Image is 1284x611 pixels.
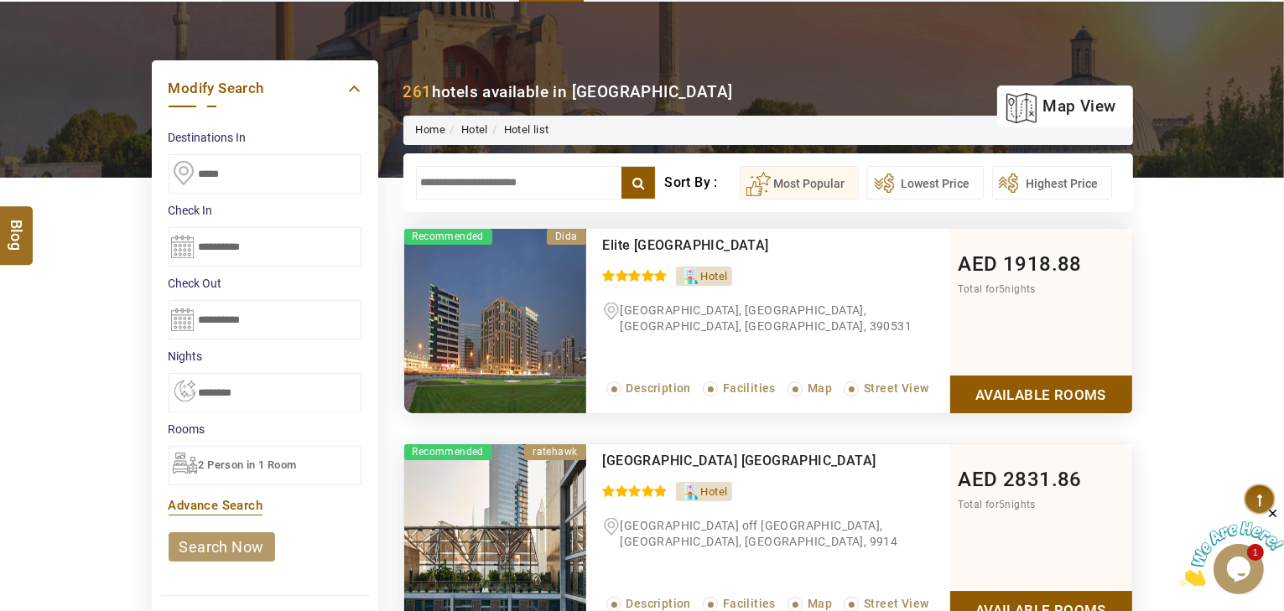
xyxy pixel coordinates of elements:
[959,252,998,276] span: AED
[950,375,1132,413] a: Show Rooms
[524,444,585,460] div: ratehawk
[626,597,691,610] span: Description
[169,498,263,513] a: Advance Search
[808,381,832,395] span: Map
[169,275,361,292] label: Check Out
[723,381,776,395] span: Facilities
[488,122,549,138] li: Hotel list
[603,237,881,254] div: Elite Byblos Hotel
[1006,88,1115,125] a: map view
[959,499,1036,510] span: Total for nights
[603,453,881,469] div: 25hours Hotel Dubai One Central
[621,303,912,333] span: [GEOGRAPHIC_DATA], [GEOGRAPHIC_DATA], [GEOGRAPHIC_DATA], [GEOGRAPHIC_DATA], 390531
[403,82,432,101] b: 261
[404,229,492,245] span: Recommended
[404,444,492,460] span: Recommended
[169,202,361,219] label: Check In
[169,421,361,438] label: Rooms
[959,283,1036,295] span: Total for nights
[621,519,898,548] span: [GEOGRAPHIC_DATA] off [GEOGRAPHIC_DATA], [GEOGRAPHIC_DATA], [GEOGRAPHIC_DATA], 9914
[626,381,691,395] span: Description
[1180,506,1284,586] iframe: chat widget
[403,80,733,103] div: hotels available in [GEOGRAPHIC_DATA]
[169,77,361,100] a: Modify Search
[664,166,739,199] div: Sort By :
[199,458,297,471] span: 2 Person in 1 Room
[169,532,275,562] a: search now
[701,270,728,282] span: Hotel
[808,597,832,610] span: Map
[999,499,1005,510] span: 5
[867,166,984,199] button: Lowest Price
[723,597,776,610] span: Facilities
[547,229,586,245] div: Dida
[169,348,361,365] label: nights
[1003,468,1082,491] span: 2831.86
[864,381,928,395] span: Street View
[6,220,28,234] span: Blog
[1003,252,1082,276] span: 1918.88
[701,485,728,498] span: Hotel
[992,166,1112,199] button: Highest Price
[404,229,586,413] img: c4f58a4f1476e9cfab3b4ba31e2abbd0a6656e49.jpeg
[461,123,488,136] a: Hotel
[603,237,769,253] a: Elite [GEOGRAPHIC_DATA]
[864,597,928,610] span: Street View
[999,283,1005,295] span: 5
[603,453,876,469] a: [GEOGRAPHIC_DATA] [GEOGRAPHIC_DATA]
[416,123,446,136] a: Home
[959,468,998,491] span: AED
[169,129,361,146] label: Destinations In
[740,166,859,199] button: Most Popular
